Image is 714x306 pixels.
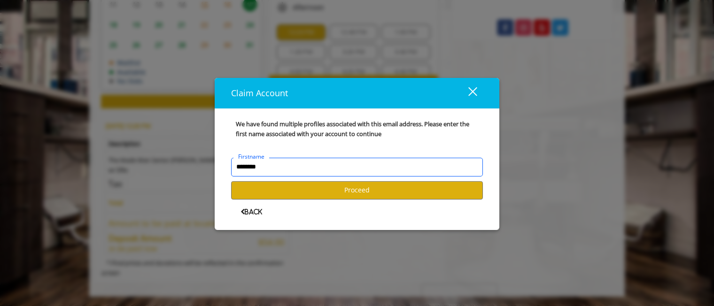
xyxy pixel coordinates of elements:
span: Back [241,209,262,215]
label: Firstname [233,152,269,161]
b: We have found multiple profiles associated with this email address. Please enter the first name a... [236,119,478,139]
input: firstnameText [231,158,483,176]
button: close dialog [451,84,483,103]
span: Claim Account [231,87,288,99]
div: close dialog [458,86,476,100]
button: Proceed [231,181,483,199]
